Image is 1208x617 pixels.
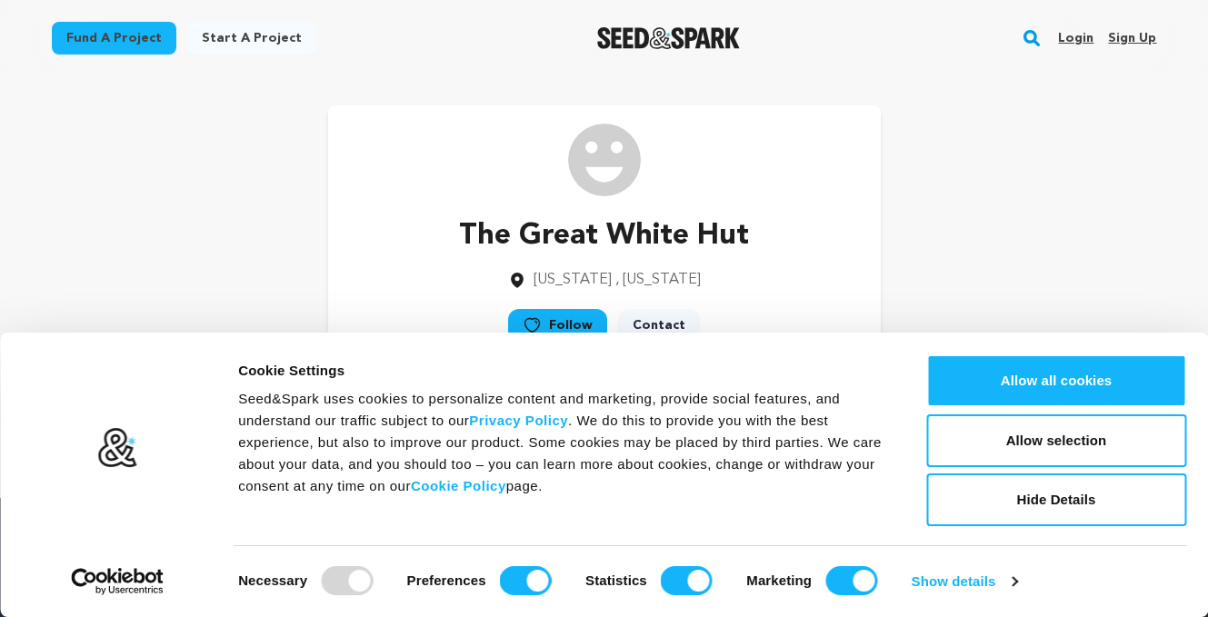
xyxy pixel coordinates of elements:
img: logo [97,427,138,469]
strong: Necessary [238,572,307,588]
a: Show details [912,568,1017,595]
a: Sign up [1108,24,1156,53]
strong: Statistics [585,572,647,588]
button: Hide Details [926,473,1186,526]
span: [US_STATE] [534,273,612,287]
a: Fund a project [52,22,176,55]
a: Follow [508,309,607,342]
a: Login [1058,24,1093,53]
strong: Preferences [407,572,486,588]
img: Seed&Spark Logo Dark Mode [597,27,740,49]
a: Usercentrics Cookiebot - opens in a new window [38,568,197,595]
a: Cookie Policy [411,478,506,493]
a: Contact [618,309,700,342]
p: The Great White Hut [459,214,749,258]
img: /img/default-images/user/medium/user.png image [568,124,641,196]
div: Seed&Spark uses cookies to personalize content and marketing, provide social features, and unders... [238,388,885,497]
a: Seed&Spark Homepage [597,27,740,49]
button: Allow selection [926,414,1186,467]
span: , [US_STATE] [615,273,701,287]
legend: Consent Selection [237,559,238,560]
div: Cookie Settings [238,360,885,382]
button: Allow all cookies [926,354,1186,407]
a: Privacy Policy [469,413,568,428]
strong: Marketing [746,572,812,588]
a: Start a project [187,22,316,55]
